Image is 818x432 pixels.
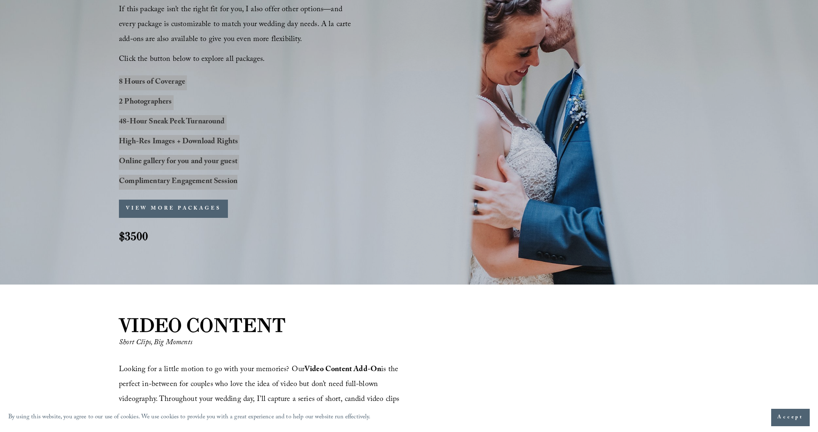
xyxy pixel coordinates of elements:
[119,76,185,89] strong: 8 Hours of Coverage
[771,409,810,426] button: Accept
[119,200,228,218] button: VIEW MORE PACKAGES
[777,413,803,422] span: Accept
[119,156,237,169] strong: Online gallery for you and your guest
[119,53,265,66] span: Click the button below to explore all packages.
[119,229,148,244] strong: $3500
[119,96,172,109] strong: 2 Photographers
[119,337,192,350] em: Short Clips, Big Moments
[8,412,371,424] p: By using this website, you agree to our use of cookies. We use cookies to provide you with a grea...
[119,116,225,129] strong: 48-Hour Sneak Peek Turnaround
[119,4,353,46] span: If this package isn’t the right fit for you, I also offer other options—and every package is cust...
[119,314,286,337] strong: VIDEO CONTENT
[119,176,237,188] strong: Complimentary Engagement Session
[305,364,381,376] strong: Video Content Add-On
[119,136,238,149] strong: High-Res Images + Download Rights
